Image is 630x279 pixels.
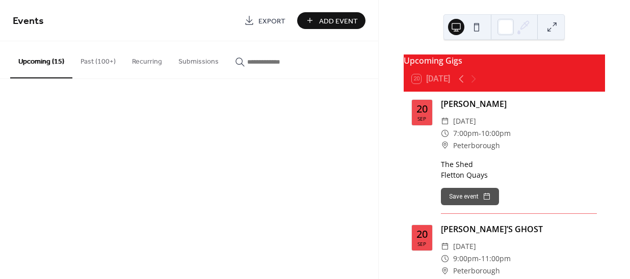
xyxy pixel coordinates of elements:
[441,127,449,139] div: ​
[441,253,449,265] div: ​
[13,11,44,31] span: Events
[258,16,285,26] span: Export
[481,253,511,265] span: 11:00pm
[441,115,449,127] div: ​
[453,265,500,277] span: Peterborough
[441,265,449,277] div: ​
[453,240,476,253] span: [DATE]
[453,127,479,139] span: 7:00pm
[10,41,72,78] button: Upcoming (15)
[441,188,499,205] button: Save event
[416,229,428,239] div: 20
[479,253,481,265] span: -
[441,223,597,235] div: [PERSON_NAME]’S GHOST
[417,241,426,246] div: Sep
[237,12,293,29] a: Export
[479,127,481,139] span: -
[441,159,597,180] div: The Shed Fletton Quays
[453,253,479,265] span: 9:00pm
[124,41,170,77] button: Recurring
[170,41,227,77] button: Submissions
[297,12,365,29] button: Add Event
[441,139,449,152] div: ​
[441,240,449,253] div: ​
[416,104,428,114] div: 20
[453,115,476,127] span: [DATE]
[404,54,605,67] div: Upcoming Gigs
[481,127,511,139] span: 10:00pm
[453,139,500,152] span: Peterborough
[319,16,358,26] span: Add Event
[417,116,426,121] div: Sep
[72,41,124,77] button: Past (100+)
[441,98,597,110] div: [PERSON_NAME]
